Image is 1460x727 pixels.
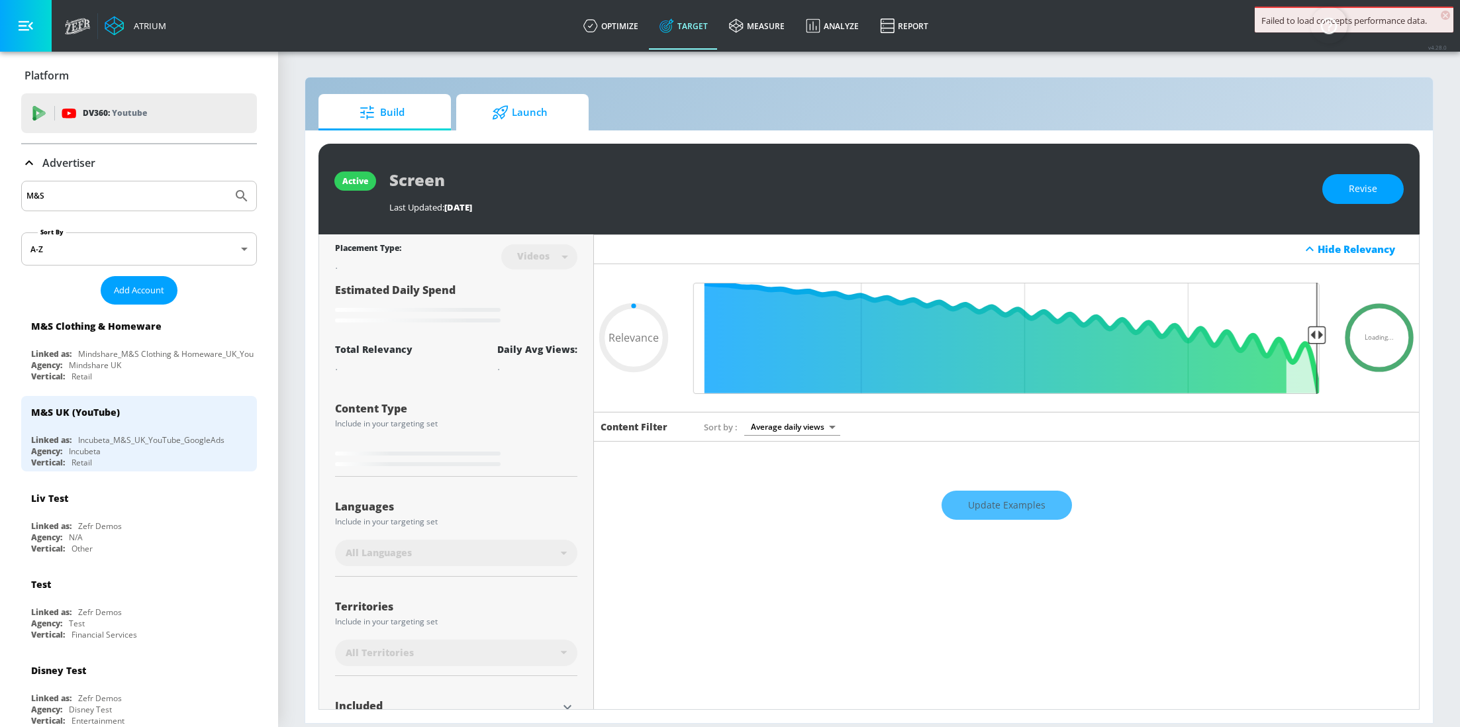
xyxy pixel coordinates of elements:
div: Mindshare UK [69,360,121,371]
span: v 4.28.0 [1428,44,1447,51]
div: N/A [69,532,83,543]
a: Atrium [105,16,166,36]
p: DV360: [83,106,147,121]
div: All Territories [335,640,577,666]
div: Hide Relevancy [1318,242,1412,256]
div: M&S UK (YouTube) [31,406,120,418]
div: A-Z [21,232,257,266]
div: Agency: [31,704,62,715]
div: Test [69,618,85,629]
div: Linked as: [31,606,72,618]
div: Liv TestLinked as:Zefr DemosAgency:N/AVertical:Other [21,482,257,557]
div: Hide Relevancy [594,234,1419,264]
a: measure [718,2,795,50]
div: Include in your targeting set [335,518,577,526]
div: Include in your targeting set [335,420,577,428]
div: Total Relevancy [335,343,413,356]
div: Liv Test [31,492,68,505]
div: Agency: [31,446,62,457]
div: All Languages [335,540,577,566]
div: Retail [72,457,92,468]
span: × [1441,11,1450,20]
div: Test [31,578,51,591]
span: Estimated Daily Spend [335,283,456,297]
h6: Content Filter [601,420,667,433]
span: Loading... [1365,335,1394,342]
button: Submit Search [227,181,256,211]
div: Daily Avg Views: [497,343,577,356]
div: Agency: [31,532,62,543]
div: Linked as: [31,520,72,532]
span: Relevance [608,332,659,343]
div: Last Updated: [389,201,1309,213]
span: Sort by [704,421,738,433]
button: Add Account [101,276,177,305]
div: Zefr Demos [78,693,122,704]
div: Languages [335,501,577,512]
input: Final Threshold [687,283,1326,394]
div: TestLinked as:Zefr DemosAgency:TestVertical:Financial Services [21,568,257,644]
span: Revise [1349,181,1377,197]
a: Report [869,2,939,50]
p: Platform [24,68,69,83]
span: Add Account [114,283,164,298]
div: Include in your targeting set [335,618,577,626]
div: M&S Clothing & HomewareLinked as:Mindshare_M&S Clothing & Homeware_UK_YouTube_GoogleAdsAgency:Min... [21,310,257,385]
div: Placement Type: [335,242,401,256]
label: Sort By [38,228,66,236]
a: Analyze [795,2,869,50]
div: Territories [335,601,577,612]
input: Search by name [26,187,227,205]
div: Vertical: [31,457,65,468]
span: Build [332,97,432,128]
span: Launch [469,97,570,128]
div: Financial Services [72,629,137,640]
div: Vertical: [31,629,65,640]
div: Retail [72,371,92,382]
div: Estimated Daily Spend [335,283,577,327]
div: Included [335,701,558,711]
span: [DATE] [444,201,472,213]
div: Linked as: [31,348,72,360]
div: Agency: [31,618,62,629]
div: Zefr Demos [78,606,122,618]
div: DV360: Youtube [21,93,257,133]
div: M&S UK (YouTube)Linked as:Incubeta_M&S_UK_YouTube_GoogleAdsAgency:IncubetaVertical:Retail [21,396,257,471]
div: Mindshare_M&S Clothing & Homeware_UK_YouTube_GoogleAds [78,348,316,360]
div: Advertiser [21,144,257,181]
span: All Languages [346,546,412,559]
div: Disney Test [31,664,86,677]
div: Linked as: [31,693,72,704]
div: active [342,175,368,187]
div: Videos [511,250,556,262]
div: Failed to load concepts performance data. [1261,15,1447,26]
div: Zefr Demos [78,520,122,532]
p: Advertiser [42,156,95,170]
button: Revise [1322,174,1404,204]
div: Agency: [31,360,62,371]
div: Atrium [128,20,166,32]
p: Youtube [112,106,147,120]
div: Vertical: [31,543,65,554]
button: Open Resource Center [1310,7,1347,44]
div: Content Type [335,403,577,414]
a: Target [649,2,718,50]
div: Linked as: [31,434,72,446]
div: Other [72,543,93,554]
div: Platform [21,57,257,94]
div: M&S Clothing & Homeware [31,320,162,332]
div: Vertical: [31,715,65,726]
div: Disney Test [69,704,112,715]
a: optimize [573,2,649,50]
div: Average daily views [744,418,840,436]
div: Incubeta [69,446,101,457]
div: Incubeta_M&S_UK_YouTube_GoogleAds [78,434,224,446]
div: Entertainment [72,715,124,726]
div: Vertical: [31,371,65,382]
span: All Territories [346,646,414,659]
